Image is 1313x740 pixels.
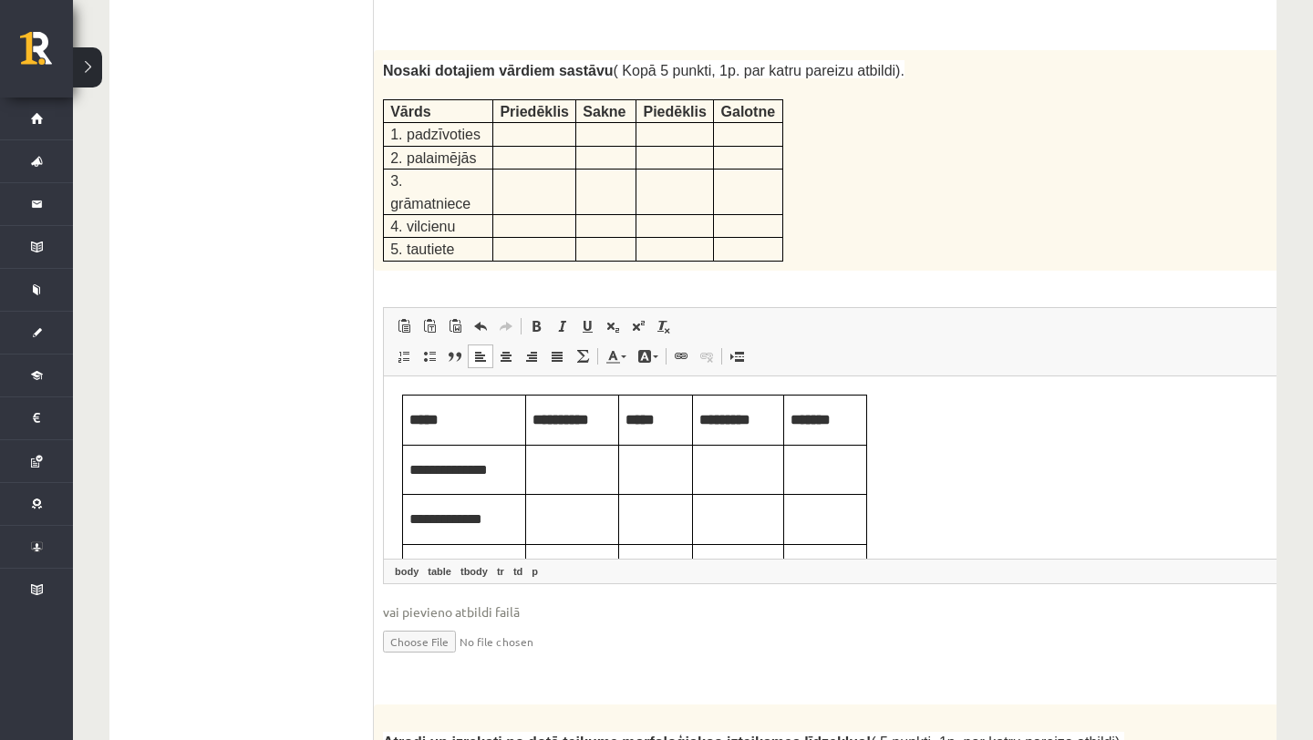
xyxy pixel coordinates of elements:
[417,344,442,368] a: Ievietot/noņemt sarakstu ar aizzīmēm
[632,344,664,368] a: Fona krāsa
[390,173,470,211] span: 3. grāmatniece
[391,344,417,368] a: Ievietot/noņemt numurētu sarakstu
[391,314,417,338] a: Ielīmēt (⌘+V)
[468,344,493,368] a: Izlīdzināt pa kreisi
[721,104,776,119] span: Galotne
[390,242,454,257] span: 5. tautiete
[18,18,939,37] body: Bagātinātā teksta redaktors, wiswyg-editor-user-answer-47433805630840
[528,563,542,580] a: p elements
[417,314,442,338] a: Ievietot kā vienkāršu tekstu (⌘+⇧+V)
[391,563,422,580] a: body elements
[383,63,614,78] strong: Nosaki dotajiem vārdiem sastāvu
[519,344,544,368] a: Izlīdzināt pa labi
[694,344,719,368] a: Atsaistīt
[457,563,491,580] a: tbody elements
[544,344,570,368] a: Izlīdzināt malas
[668,344,694,368] a: Saite (⌘+K)
[574,314,600,338] a: Pasvītrojums (⌘+U)
[493,563,508,580] a: tr elements
[390,219,455,234] span: 4. vilcienu
[383,63,905,78] span: ( Kopā 5 punkti, 1p. par katru pareizu atbildi).
[510,563,526,580] a: td elements
[724,344,750,368] a: Ievietot lapas pārtraukumu drukai
[643,104,706,119] span: Piedēklis
[390,104,430,119] span: Vārds
[18,18,939,379] body: Bagātinātā teksta redaktors, wiswyg-editor-user-answer-47433805519340
[600,344,632,368] a: Teksta krāsa
[442,344,468,368] a: Bloka citāts
[18,18,939,37] body: Bagātinātā teksta redaktors, wiswyg-editor-user-answer-47433805383760
[468,314,493,338] a: Atcelt (⌘+Z)
[442,314,468,338] a: Ievietot no Worda
[20,32,73,77] a: Rīgas 1. Tālmācības vidusskola
[570,344,595,368] a: Math
[500,104,569,119] span: Priedēklis
[600,314,625,338] a: Apakšraksts
[523,314,549,338] a: Treknraksts (⌘+B)
[390,127,481,142] span: 1. padzīvoties
[493,344,519,368] a: Centrēti
[651,314,677,338] a: Noņemt stilus
[18,18,939,37] body: Bagātinātā teksta redaktors, wiswyg-editor-user-answer-47433805878620
[424,563,455,580] a: table elements
[493,314,519,338] a: Atkārtot (⌘+Y)
[625,314,651,338] a: Augšraksts
[549,314,574,338] a: Slīpraksts (⌘+I)
[18,18,939,37] body: Bagātinātā teksta redaktors, wiswyg-editor-user-answer-47433805743040
[18,18,939,37] body: Bagātinātā teksta redaktors, wiswyg-editor-user-answer-47433805267460
[390,150,476,166] span: 2. palaimējās
[583,104,625,119] span: Sakne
